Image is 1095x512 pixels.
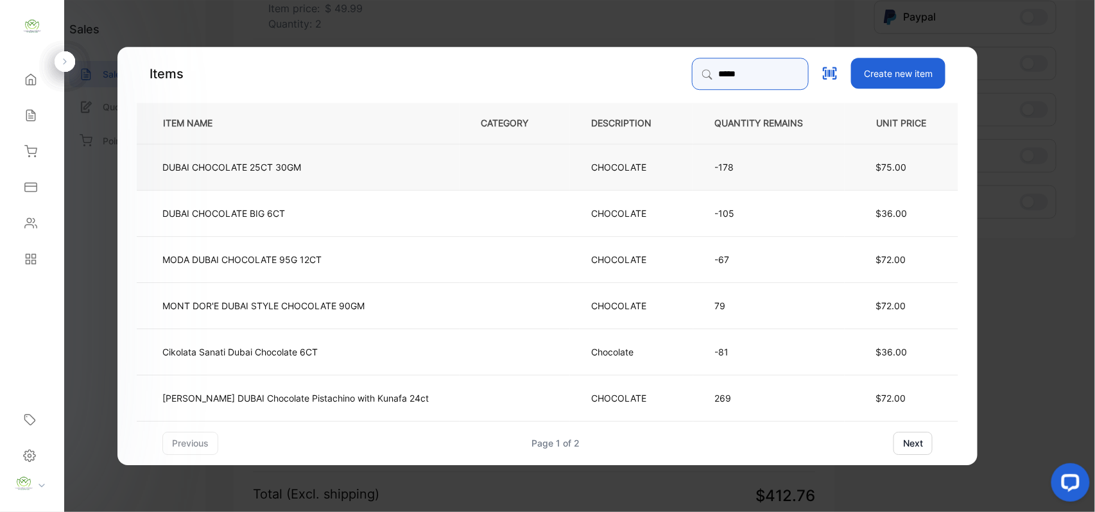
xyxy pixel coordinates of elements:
p: MONT DOR'E DUBAI STYLE CHOCOLATE 90GM [162,299,365,312]
p: CHOCOLATE [591,253,646,266]
p: DUBAI CHOCOLATE 25CT 30GM [162,160,301,174]
div: Page 1 of 2 [532,436,580,450]
span: $72.00 [875,393,906,404]
button: Create new item [851,58,945,89]
span: $72.00 [875,254,906,265]
p: DUBAI CHOCOLATE BIG 6CT [162,207,285,220]
p: CHOCOLATE [591,160,646,174]
img: logo [22,17,42,36]
p: MODA DUBAI CHOCOLATE 95G 12CT [162,253,322,266]
p: 79 [714,299,823,312]
p: CATEGORY [481,117,549,130]
p: -105 [714,207,823,220]
p: [PERSON_NAME] DUBAI Chocolate Pistachino with Kunafa 24ct [162,391,429,405]
span: $36.00 [875,208,907,219]
p: -67 [714,253,823,266]
button: next [893,432,933,455]
span: $72.00 [875,300,906,311]
p: -178 [714,160,823,174]
p: 269 [714,391,823,405]
p: CHOCOLATE [591,299,646,312]
span: $75.00 [875,162,906,173]
span: $36.00 [875,346,907,357]
p: DESCRIPTION [591,117,672,130]
p: CHOCOLATE [591,391,646,405]
p: Items [150,64,184,83]
p: Chocolate [591,345,634,359]
iframe: LiveChat chat widget [1041,458,1095,512]
p: -81 [714,345,823,359]
img: profile [14,474,33,493]
button: previous [162,432,218,455]
p: CHOCOLATE [591,207,646,220]
p: QUANTITY REMAINS [714,117,823,130]
p: UNIT PRICE [866,117,937,130]
p: Cikolata Sanati Dubai Chocolate 6CT [162,345,318,359]
p: ITEM NAME [158,117,233,130]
